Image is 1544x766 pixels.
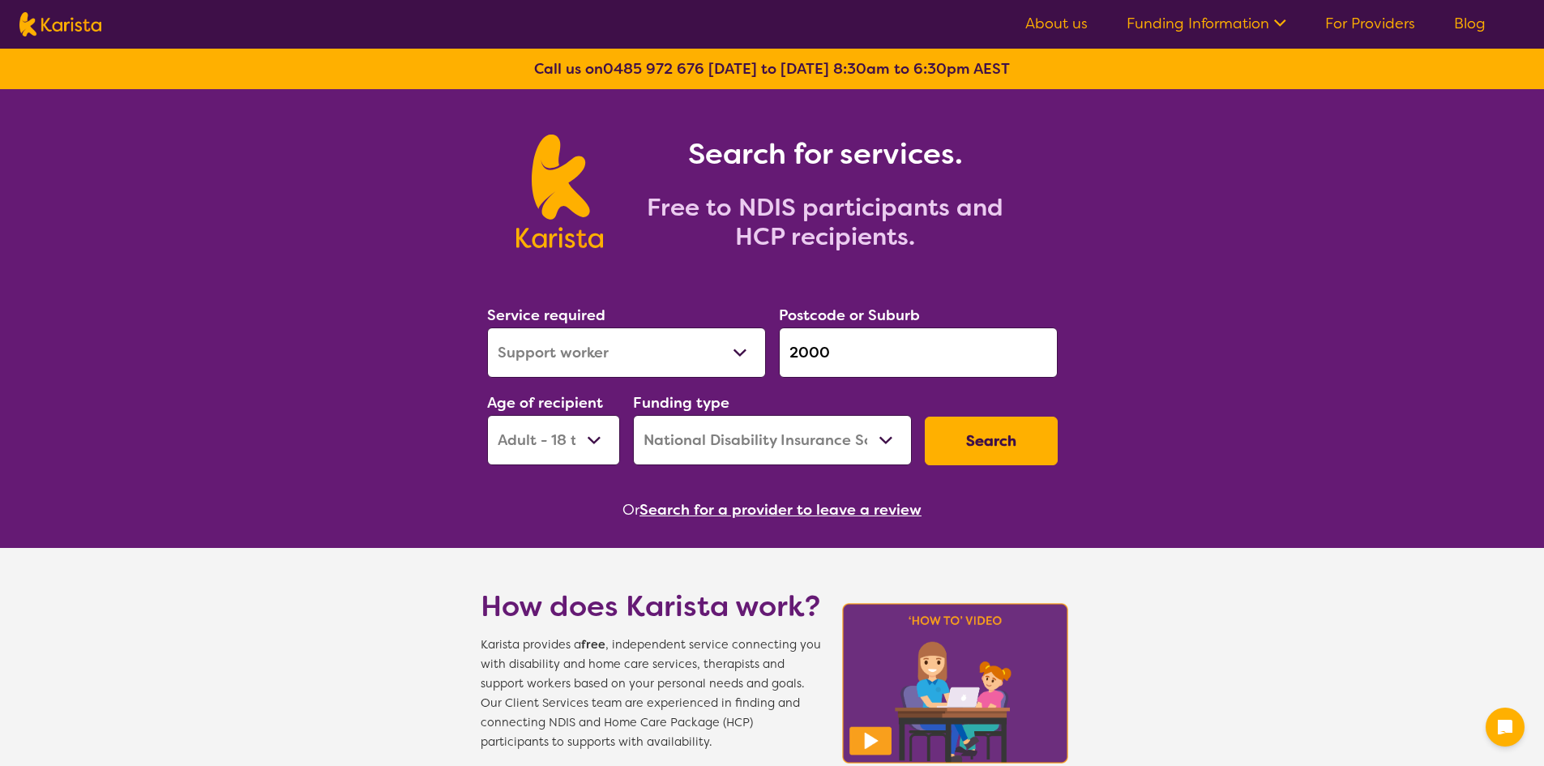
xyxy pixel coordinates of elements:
a: About us [1025,14,1088,33]
label: Service required [487,306,605,325]
h2: Free to NDIS participants and HCP recipients. [622,193,1028,251]
b: Call us on [DATE] to [DATE] 8:30am to 6:30pm AEST [534,59,1010,79]
button: Search for a provider to leave a review [639,498,922,522]
label: Postcode or Suburb [779,306,920,325]
h1: Search for services. [622,135,1028,173]
img: Karista logo [516,135,603,248]
h1: How does Karista work? [481,587,821,626]
a: For Providers [1325,14,1415,33]
a: 0485 972 676 [603,59,704,79]
b: free [581,637,605,653]
input: Type [779,327,1058,378]
img: Karista logo [19,12,101,36]
span: Or [622,498,639,522]
label: Funding type [633,393,729,413]
span: Karista provides a , independent service connecting you with disability and home care services, t... [481,635,821,752]
a: Funding Information [1127,14,1286,33]
button: Search [925,417,1058,465]
label: Age of recipient [487,393,603,413]
a: Blog [1454,14,1486,33]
